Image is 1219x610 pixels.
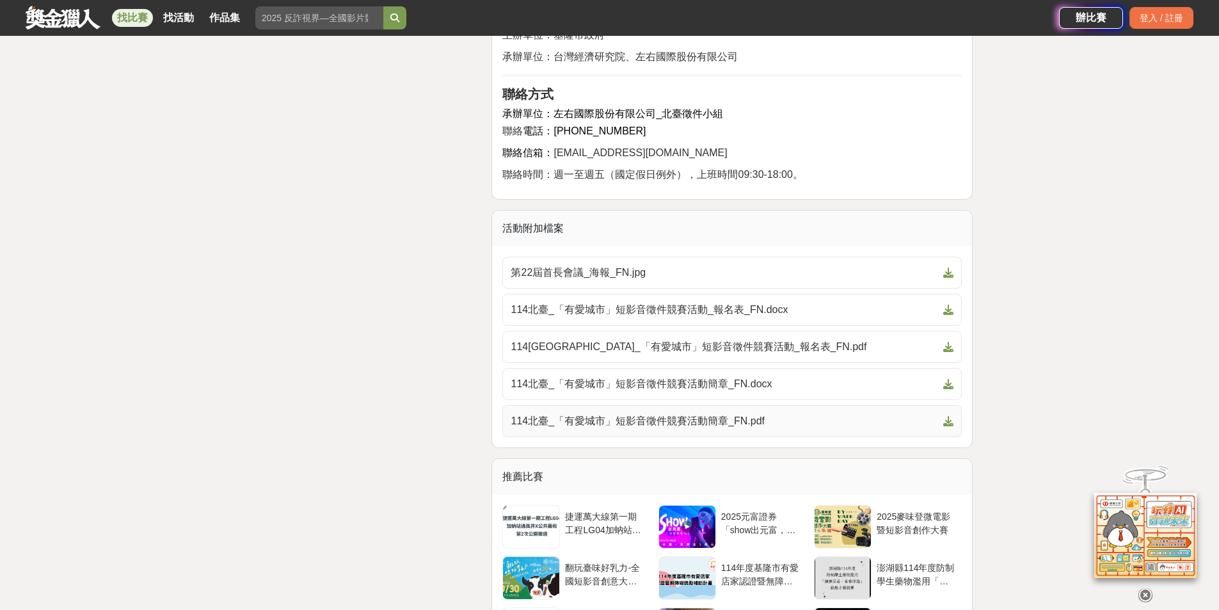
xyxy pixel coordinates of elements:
span: 114北臺_「有愛城市」短影音徵件競賽活動簡章_FN.docx [511,376,938,392]
a: 澎湖縣114年度防制學生藥物濫用「健康反毒、青春洋溢」動態才藝競賽 [814,556,962,600]
span: 聯絡信箱： [502,147,554,158]
span: 第22屆首長會議_海報_FN.jpg [511,265,938,280]
div: 澎湖縣114年度防制學生藥物濫用「健康反毒、青春洋溢」動態才藝競賽 [877,561,957,586]
a: 第22屆首長會議_海報_FN.jpg [502,257,962,289]
div: 捷運萬大線第一期工程LG04加蚋站通風井X公共藝術第2次公開徵選 [565,510,645,534]
a: 114北臺_「有愛城市」短影音徵件競賽活動簡章_FN.pdf [502,405,962,437]
a: 2025元富證券「show出元富，理財更有Fu！」影音競賽活動 [658,505,806,549]
div: 活動附加檔案 [492,211,972,246]
span: [EMAIL_ADDRESS][DOMAIN_NAME] [554,147,727,158]
a: 114年度基隆市有愛店家認證暨無障礙獎勵補助計畫 [658,556,806,600]
a: 翻玩臺味好乳力-全國短影音創意大募集 [502,556,650,600]
span: 114北臺_「有愛城市」短影音徵件競賽活動簡章_FN.pdf [511,413,938,429]
a: 114[GEOGRAPHIC_DATA]_「有愛城市」短影音徵件競賽活動_報名表_FN.pdf [502,331,962,363]
a: 114北臺_「有愛城市」短影音徵件競賽活動_報名表_FN.docx [502,294,962,326]
span: 聯絡 [502,125,523,136]
a: 2025麥味登微電影暨短影音創作大賽 [814,505,962,549]
div: 登入 / 註冊 [1129,7,1193,29]
span: 承辦單位：台灣經濟研究院、左右國際股份有限公司 [502,51,738,62]
a: 辦比賽 [1059,7,1123,29]
span: 114北臺_「有愛城市」短影音徵件競賽活動_報名表_FN.docx [511,302,938,317]
img: d2146d9a-e6f6-4337-9592-8cefde37ba6b.png [1094,493,1197,578]
a: 捷運萬大線第一期工程LG04加蚋站通風井X公共藝術第2次公開徵選 [502,505,650,549]
div: 2025麥味登微電影暨短影音創作大賽 [877,510,957,534]
span: 聯絡時間：週一至週五（國定假日例外），上班時間09:30-18:00。 [502,169,802,180]
a: 作品集 [204,9,245,27]
div: 翻玩臺味好乳力-全國短影音創意大募集 [565,561,645,586]
a: 找活動 [158,9,199,27]
div: 推薦比賽 [492,459,972,495]
span: 承辦單位：左右國際股份有限公司_北臺徵件小組 [502,108,723,119]
a: 找比賽 [112,9,153,27]
strong: 聯絡方式 [502,87,554,101]
input: 2025 反詐視界—全國影片競賽 [255,6,383,29]
div: 114年度基隆市有愛店家認證暨無障礙獎勵補助計畫 [721,561,801,586]
a: 114北臺_「有愛城市」短影音徵件競賽活動簡章_FN.docx [502,368,962,400]
span: 114[GEOGRAPHIC_DATA]_「有愛城市」短影音徵件競賽活動_報名表_FN.pdf [511,339,938,355]
span: 電話：[PHONE_NUMBER] [523,125,646,136]
div: 2025元富證券「show出元富，理財更有Fu！」影音競賽活動 [721,510,801,534]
